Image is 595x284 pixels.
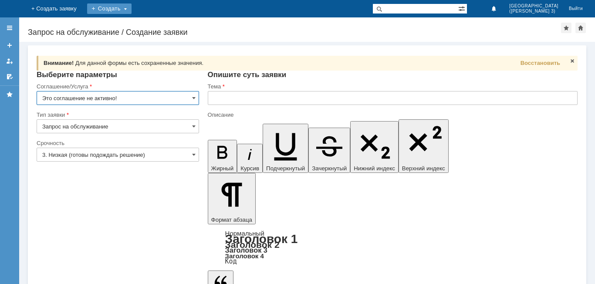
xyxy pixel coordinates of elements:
[225,240,280,250] a: Заголовок 2
[458,4,467,12] span: Расширенный поиск
[354,165,395,172] span: Нижний индекс
[263,124,308,173] button: Подчеркнутый
[237,144,263,173] button: Курсив
[225,252,264,260] a: Заголовок 4
[3,38,17,52] a: Создать заявку
[37,84,197,89] div: Соглашение/Услуга
[87,3,132,14] div: Создать
[266,165,305,172] span: Подчеркнутый
[208,112,576,118] div: Описание
[208,140,237,173] button: Жирный
[509,3,558,9] span: [GEOGRAPHIC_DATA]
[3,54,17,68] a: Мои заявки
[208,71,287,79] span: Опишите суть заявки
[28,28,561,37] div: Запрос на обслуживание / Создание заявки
[575,23,586,33] div: Сделать домашней страницей
[569,57,576,64] span: Закрыть
[208,84,576,89] div: Тема
[44,60,74,66] span: Внимание!
[308,128,350,173] button: Зачеркнутый
[350,121,399,173] button: Нижний индекс
[225,232,298,246] a: Заголовок 1
[561,23,571,33] div: Добавить в избранное
[75,60,203,66] span: Для данной формы есть сохраненные значения.
[399,119,449,173] button: Верхний индекс
[312,165,347,172] span: Зачеркнутый
[225,246,267,254] a: Заголовок 3
[225,257,237,265] a: Код
[225,230,264,237] a: Нормальный
[208,173,256,224] button: Формат абзаца
[3,70,17,84] a: Мои согласования
[37,112,197,118] div: Тип заявки
[208,230,578,264] div: Формат абзаца
[211,216,252,223] span: Формат абзаца
[240,165,259,172] span: Курсив
[37,140,197,146] div: Срочность
[402,165,445,172] span: Верхний индекс
[37,71,117,79] span: Выберите параметры
[521,60,560,66] span: Восстановить
[509,9,558,14] span: ([PERSON_NAME] 3)
[211,165,234,172] span: Жирный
